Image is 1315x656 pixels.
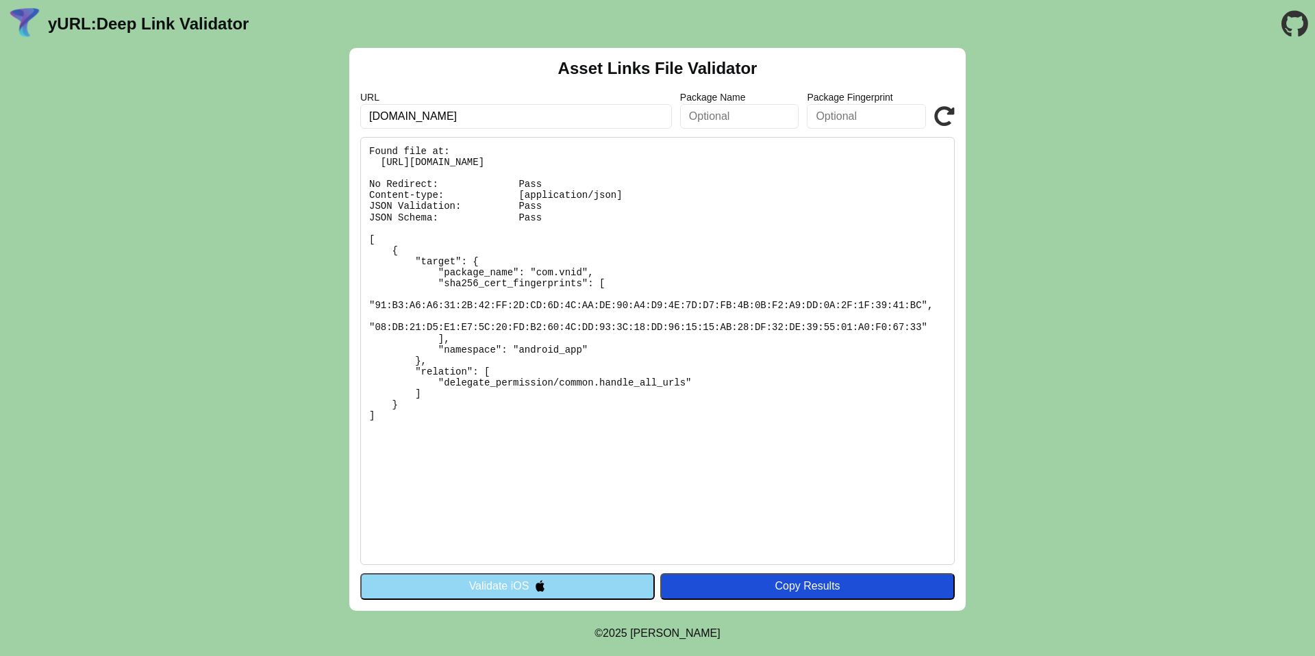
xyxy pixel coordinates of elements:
[630,627,721,639] a: Michael Ibragimchayev's Personal Site
[680,92,799,103] label: Package Name
[360,137,955,565] pre: Found file at: [URL][DOMAIN_NAME] No Redirect: Pass Content-type: [application/json] JSON Validat...
[660,573,955,599] button: Copy Results
[558,59,757,78] h2: Asset Links File Validator
[360,104,672,129] input: Required
[667,580,948,592] div: Copy Results
[48,14,249,34] a: yURL:Deep Link Validator
[807,92,926,103] label: Package Fingerprint
[680,104,799,129] input: Optional
[360,92,672,103] label: URL
[534,580,546,592] img: appleIcon.svg
[360,573,655,599] button: Validate iOS
[594,611,720,656] footer: ©
[603,627,627,639] span: 2025
[7,6,42,42] img: yURL Logo
[807,104,926,129] input: Optional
